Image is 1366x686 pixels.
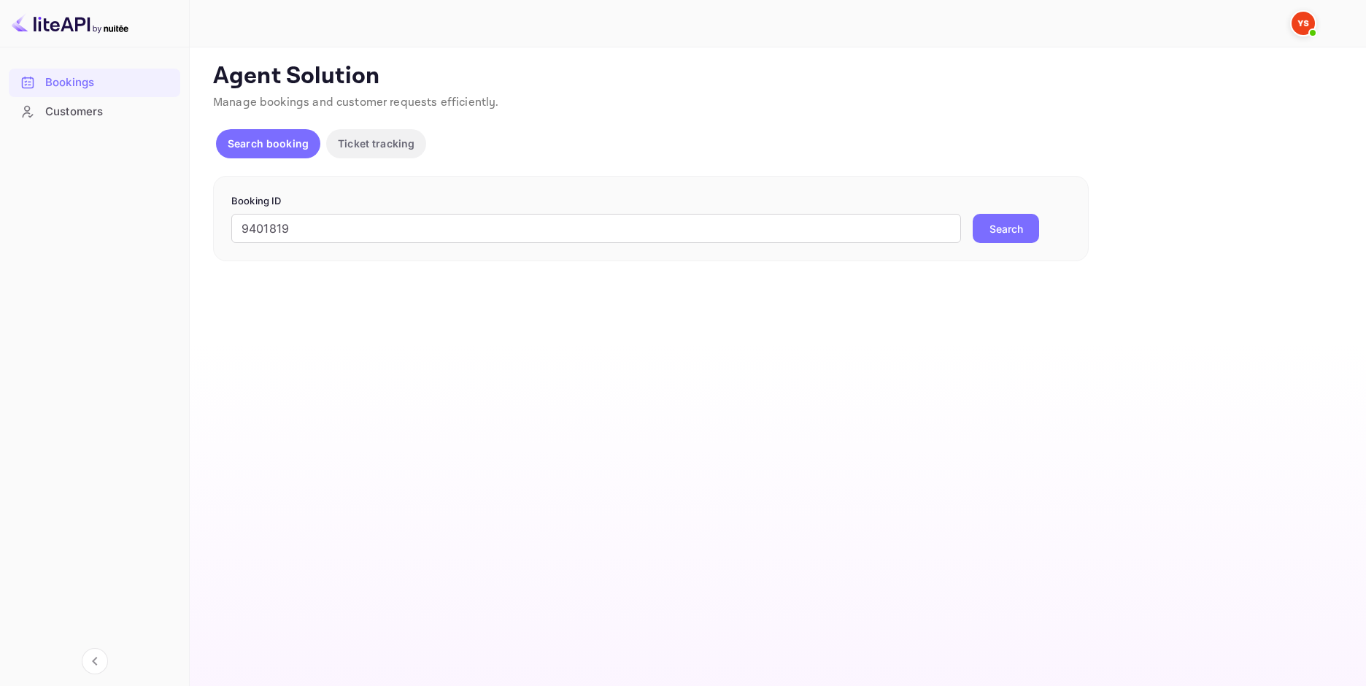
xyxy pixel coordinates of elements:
button: Search [973,214,1039,243]
a: Customers [9,98,180,125]
div: Bookings [45,74,173,91]
input: Enter Booking ID (e.g., 63782194) [231,214,961,243]
div: Customers [9,98,180,126]
p: Ticket tracking [338,136,414,151]
p: Search booking [228,136,309,151]
p: Booking ID [231,194,1070,209]
div: Customers [45,104,173,120]
div: Bookings [9,69,180,97]
img: LiteAPI logo [12,12,128,35]
a: Bookings [9,69,180,96]
span: Manage bookings and customer requests efficiently. [213,95,499,110]
button: Collapse navigation [82,648,108,674]
p: Agent Solution [213,62,1340,91]
img: Yandex Support [1292,12,1315,35]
